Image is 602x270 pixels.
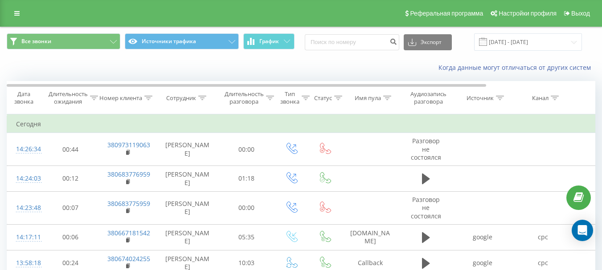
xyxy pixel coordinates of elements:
[107,170,150,178] a: 380683776959
[532,94,549,102] div: Канал
[16,229,34,246] div: 14:17:11
[125,33,238,49] button: Источники трафика
[219,165,274,191] td: 01:18
[156,133,219,166] td: [PERSON_NAME]
[43,133,98,166] td: 00:44
[438,63,595,72] a: Когда данные могут отличаться от других систем
[404,34,452,50] button: Экспорт
[219,133,274,166] td: 00:00
[43,165,98,191] td: 00:12
[243,33,295,49] button: График
[355,94,381,102] div: Имя пула
[410,10,483,17] span: Реферальная программа
[16,199,34,217] div: 14:23:48
[156,192,219,225] td: [PERSON_NAME]
[99,94,142,102] div: Номер клиента
[43,224,98,250] td: 00:06
[156,165,219,191] td: [PERSON_NAME]
[411,137,441,161] span: Разговор не состоялся
[572,220,593,241] div: Open Intercom Messenger
[107,229,150,237] a: 380667181542
[219,192,274,225] td: 00:00
[107,199,150,208] a: 380683775959
[411,195,441,220] span: Разговор не состоялся
[341,224,399,250] td: [DOMAIN_NAME]
[43,192,98,225] td: 00:07
[225,90,264,105] div: Длительность разговора
[49,90,88,105] div: Длительность ожидания
[21,38,51,45] span: Все звонки
[571,10,590,17] span: Выход
[166,94,196,102] div: Сотрудник
[280,90,299,105] div: Тип звонка
[513,224,573,250] td: cpc
[7,90,40,105] div: Дата звонка
[314,94,332,102] div: Статус
[407,90,450,105] div: Аудиозапись разговора
[7,33,120,49] button: Все звонки
[156,224,219,250] td: [PERSON_NAME]
[16,141,34,158] div: 14:26:34
[107,254,150,263] a: 380674024255
[453,224,513,250] td: google
[467,94,494,102] div: Источник
[219,224,274,250] td: 05:35
[499,10,557,17] span: Настройки профиля
[259,38,279,44] span: График
[305,34,399,50] input: Поиск по номеру
[107,141,150,149] a: 380973119063
[16,170,34,187] div: 14:24:03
